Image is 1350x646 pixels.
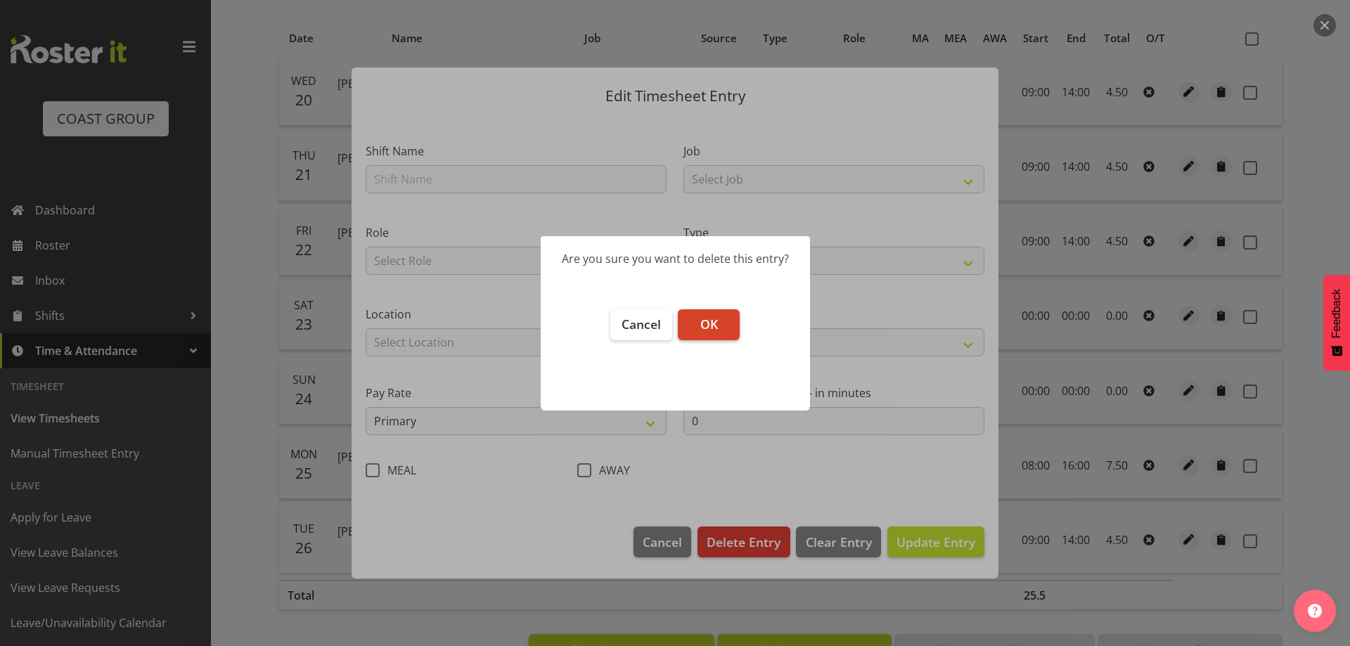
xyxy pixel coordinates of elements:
img: help-xxl-2.png [1308,604,1322,618]
button: OK [678,309,740,340]
div: Are you sure you want to delete this entry? [562,250,789,267]
button: Cancel [610,309,672,340]
span: OK [700,316,718,332]
span: Cancel [622,316,661,332]
button: Feedback - Show survey [1323,275,1350,370]
span: Feedback [1330,289,1343,338]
